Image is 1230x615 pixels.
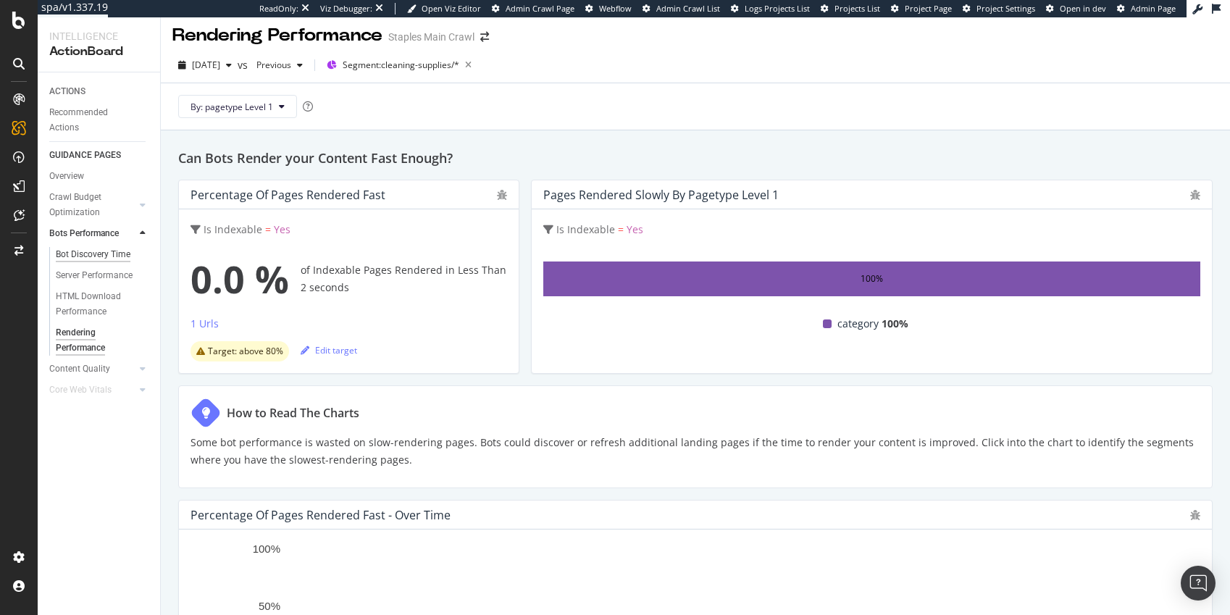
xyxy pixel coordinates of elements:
[1060,3,1106,14] span: Open in dev
[556,222,615,236] span: Is Indexable
[172,54,238,77] button: [DATE]
[56,247,130,262] div: Bot Discovery Time
[251,54,309,77] button: Previous
[265,222,271,236] span: =
[192,59,220,71] span: 2025 Sep. 5th
[905,3,952,14] span: Project Page
[49,382,112,398] div: Core Web Vitals
[834,3,880,14] span: Projects List
[56,289,140,319] div: HTML Download Performance
[891,3,952,14] a: Project Page
[320,3,372,14] div: Viz Debugger:
[56,268,133,283] div: Server Performance
[1190,510,1200,520] div: bug
[49,226,119,241] div: Bots Performance
[506,3,574,14] span: Admin Crawl Page
[821,3,880,14] a: Projects List
[238,58,251,72] span: vs
[1181,566,1216,601] div: Open Intercom Messenger
[191,315,219,338] button: 1 Urls
[301,338,357,361] button: Edit target
[259,601,280,613] text: 50%
[259,3,298,14] div: ReadOnly:
[49,190,125,220] div: Crawl Budget Optimization
[407,3,481,14] a: Open Viz Editor
[1131,3,1176,14] span: Admin Page
[56,325,137,356] div: Rendering Performance
[49,105,136,135] div: Recommended Actions
[49,361,135,377] a: Content Quality
[1046,3,1106,14] a: Open in dev
[1190,190,1200,200] div: bug
[49,148,121,163] div: GUIDANCE PAGES
[343,59,459,71] span: Segment: cleaning-supplies/*
[56,268,150,283] a: Server Performance
[56,325,150,356] a: Rendering Performance
[422,3,481,14] span: Open Viz Editor
[480,32,489,42] div: arrow-right-arrow-left
[49,169,84,184] div: Overview
[49,382,135,398] a: Core Web Vitals
[274,222,290,236] span: Yes
[49,148,150,163] a: GUIDANCE PAGES
[627,222,643,236] span: Yes
[49,84,150,99] a: ACTIONS
[49,105,150,135] a: Recommended Actions
[49,226,135,241] a: Bots Performance
[56,247,150,262] a: Bot Discovery Time
[599,3,632,14] span: Webflow
[1117,3,1176,14] a: Admin Page
[861,270,883,288] div: 100%
[882,315,908,332] span: 100%
[49,84,85,99] div: ACTIONS
[49,43,148,60] div: ActionBoard
[208,347,283,356] span: Target: above 80%
[656,3,720,14] span: Admin Crawl List
[618,222,624,236] span: =
[178,148,1213,168] h2: Can Bots Render your Content Fast Enough?
[191,250,507,308] div: of Indexable Pages Rendered in Less Than 2 seconds
[178,95,297,118] button: By: pagetype Level 1
[227,404,359,422] div: How to Read The Charts
[643,3,720,14] a: Admin Crawl List
[191,508,451,522] div: Percentage of Pages Rendered Fast - Over Time
[253,543,280,555] text: 100%
[191,188,385,202] div: Percentage of Pages Rendered Fast
[731,3,810,14] a: Logs Projects List
[204,222,262,236] span: Is Indexable
[492,3,574,14] a: Admin Crawl Page
[321,54,477,77] button: Segment:cleaning-supplies/*
[497,190,507,200] div: bug
[963,3,1035,14] a: Project Settings
[191,434,1200,469] p: Some bot performance is wasted on slow-rendering pages. Bots could discover or refresh additional...
[388,30,474,44] div: Staples Main Crawl
[191,317,219,331] div: 1 Urls
[49,169,150,184] a: Overview
[191,250,289,308] span: 0.0 %
[191,101,273,113] span: By: pagetype Level 1
[49,190,135,220] a: Crawl Budget Optimization
[56,289,150,319] a: HTML Download Performance
[745,3,810,14] span: Logs Projects List
[49,29,148,43] div: Intelligence
[585,3,632,14] a: Webflow
[301,344,357,356] div: Edit target
[251,59,291,71] span: Previous
[49,361,110,377] div: Content Quality
[976,3,1035,14] span: Project Settings
[837,315,879,332] span: category
[543,188,779,202] div: Pages Rendered Slowly by pagetype Level 1
[191,341,289,361] div: warning label
[172,23,382,48] div: Rendering Performance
